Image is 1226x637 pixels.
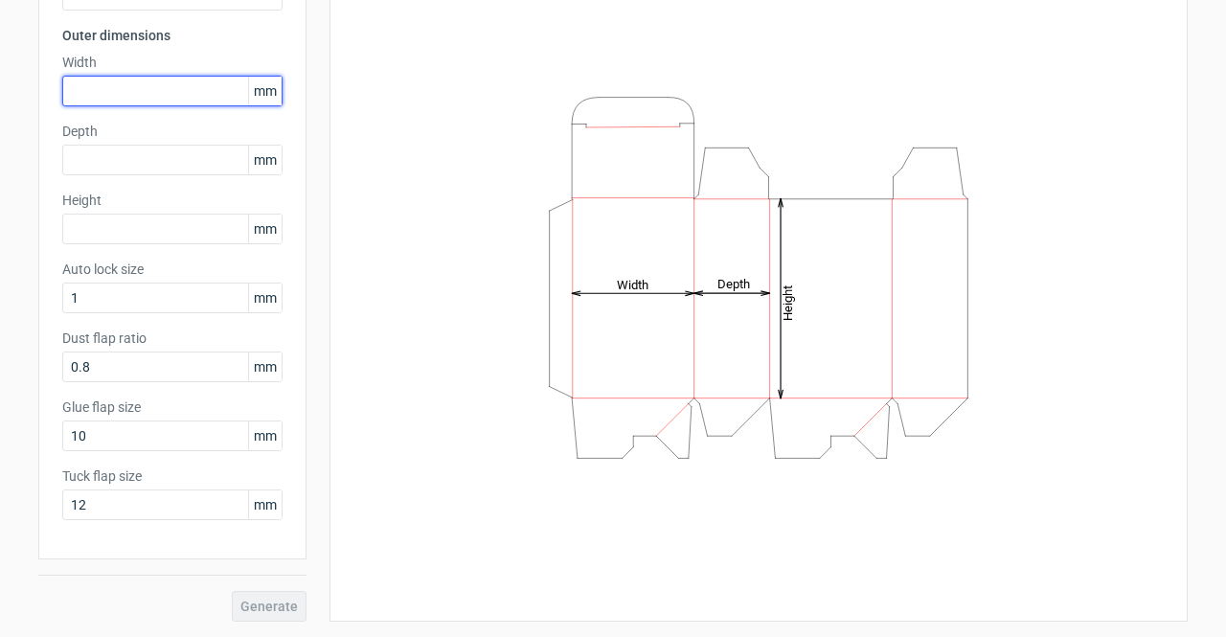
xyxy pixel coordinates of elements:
[62,191,283,210] label: Height
[617,277,648,291] tspan: Width
[248,77,282,105] span: mm
[62,53,283,72] label: Width
[62,26,283,45] h3: Outer dimensions
[717,277,750,291] tspan: Depth
[248,353,282,381] span: mm
[62,466,283,486] label: Tuck flap size
[248,490,282,519] span: mm
[62,260,283,279] label: Auto lock size
[248,284,282,312] span: mm
[62,329,283,348] label: Dust flap ratio
[62,122,283,141] label: Depth
[62,398,283,417] label: Glue flap size
[248,215,282,243] span: mm
[781,284,795,320] tspan: Height
[248,421,282,450] span: mm
[248,146,282,174] span: mm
